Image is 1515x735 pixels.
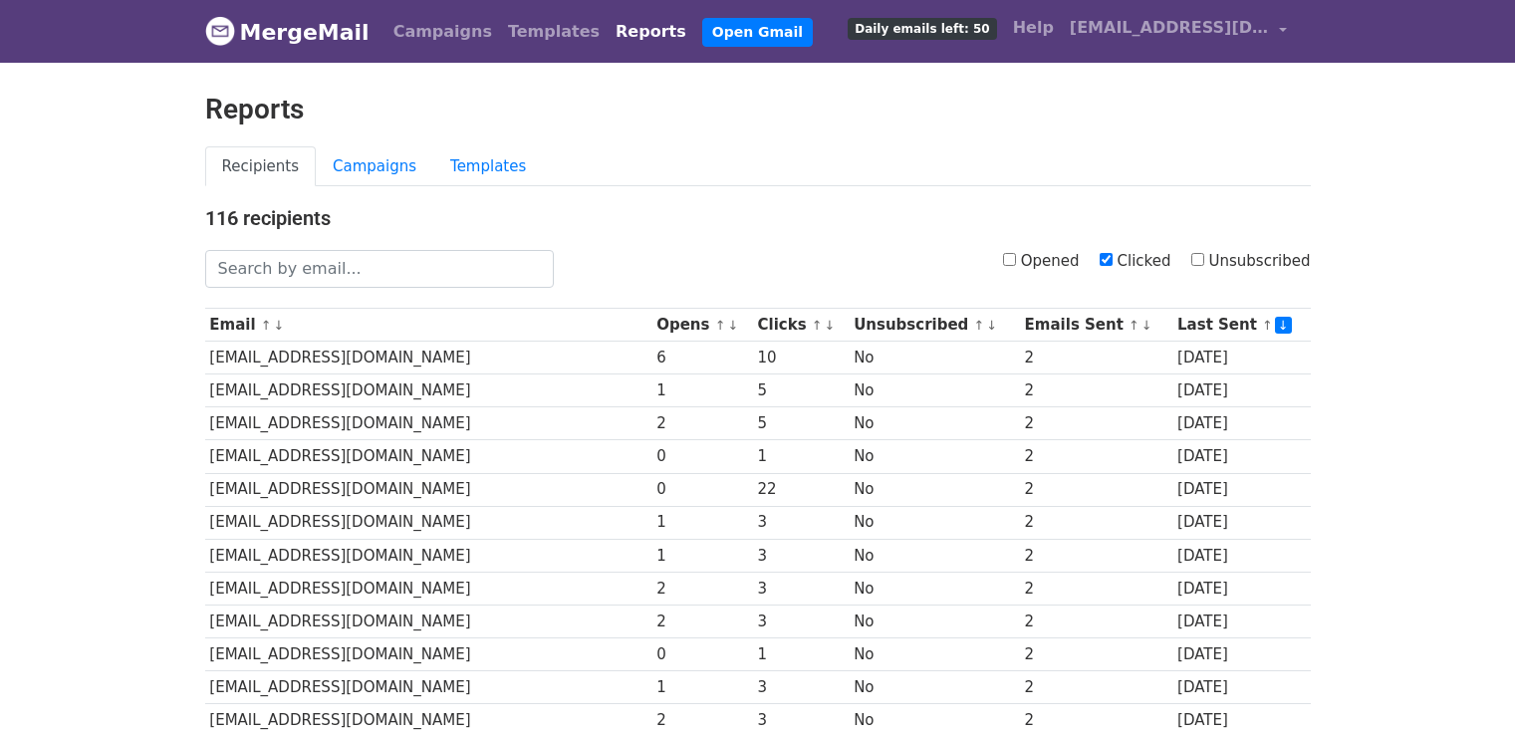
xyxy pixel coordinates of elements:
[1062,8,1295,55] a: [EMAIL_ADDRESS][DOMAIN_NAME]
[849,638,1019,671] td: No
[1172,374,1310,407] td: [DATE]
[1172,342,1310,374] td: [DATE]
[1020,572,1172,605] td: 2
[825,318,836,333] a: ↓
[753,342,850,374] td: 10
[385,12,500,52] a: Campaigns
[500,12,608,52] a: Templates
[651,440,752,473] td: 0
[1172,309,1310,342] th: Last Sent
[205,440,652,473] td: [EMAIL_ADDRESS][DOMAIN_NAME]
[1020,605,1172,637] td: 2
[849,309,1019,342] th: Unsubscribed
[1172,407,1310,440] td: [DATE]
[205,539,652,572] td: [EMAIL_ADDRESS][DOMAIN_NAME]
[753,572,850,605] td: 3
[651,506,752,539] td: 1
[205,146,317,187] a: Recipients
[1262,318,1273,333] a: ↑
[715,318,726,333] a: ↑
[1070,16,1269,40] span: [EMAIL_ADDRESS][DOMAIN_NAME]
[1020,342,1172,374] td: 2
[753,407,850,440] td: 5
[1020,473,1172,506] td: 2
[205,671,652,704] td: [EMAIL_ADDRESS][DOMAIN_NAME]
[205,473,652,506] td: [EMAIL_ADDRESS][DOMAIN_NAME]
[1020,506,1172,539] td: 2
[1172,572,1310,605] td: [DATE]
[1172,440,1310,473] td: [DATE]
[1191,253,1204,266] input: Unsubscribed
[205,638,652,671] td: [EMAIL_ADDRESS][DOMAIN_NAME]
[974,318,985,333] a: ↑
[812,318,823,333] a: ↑
[840,8,1004,48] a: Daily emails left: 50
[205,309,652,342] th: Email
[1020,407,1172,440] td: 2
[1172,605,1310,637] td: [DATE]
[651,309,752,342] th: Opens
[1191,250,1311,273] label: Unsubscribed
[1003,250,1080,273] label: Opened
[849,671,1019,704] td: No
[205,407,652,440] td: [EMAIL_ADDRESS][DOMAIN_NAME]
[1020,309,1172,342] th: Emails Sent
[849,506,1019,539] td: No
[702,18,813,47] a: Open Gmail
[849,407,1019,440] td: No
[1100,253,1113,266] input: Clicked
[1172,671,1310,704] td: [DATE]
[849,605,1019,637] td: No
[651,671,752,704] td: 1
[651,638,752,671] td: 0
[1020,440,1172,473] td: 2
[753,309,850,342] th: Clicks
[205,342,652,374] td: [EMAIL_ADDRESS][DOMAIN_NAME]
[848,18,996,40] span: Daily emails left: 50
[849,374,1019,407] td: No
[1129,318,1139,333] a: ↑
[849,473,1019,506] td: No
[608,12,694,52] a: Reports
[1172,638,1310,671] td: [DATE]
[1020,671,1172,704] td: 2
[205,93,1311,126] h2: Reports
[986,318,997,333] a: ↓
[205,16,235,46] img: MergeMail logo
[651,342,752,374] td: 6
[753,539,850,572] td: 3
[261,318,272,333] a: ↑
[1003,253,1016,266] input: Opened
[205,206,1311,230] h4: 116 recipients
[205,374,652,407] td: [EMAIL_ADDRESS][DOMAIN_NAME]
[849,539,1019,572] td: No
[205,605,652,637] td: [EMAIL_ADDRESS][DOMAIN_NAME]
[651,605,752,637] td: 2
[1172,539,1310,572] td: [DATE]
[205,11,370,53] a: MergeMail
[753,440,850,473] td: 1
[1172,506,1310,539] td: [DATE]
[753,473,850,506] td: 22
[205,250,554,288] input: Search by email...
[727,318,738,333] a: ↓
[1020,539,1172,572] td: 2
[849,342,1019,374] td: No
[651,572,752,605] td: 2
[1100,250,1171,273] label: Clicked
[753,374,850,407] td: 5
[1275,317,1292,334] a: ↓
[1172,473,1310,506] td: [DATE]
[274,318,285,333] a: ↓
[753,506,850,539] td: 3
[1005,8,1062,48] a: Help
[753,671,850,704] td: 3
[1141,318,1152,333] a: ↓
[1020,638,1172,671] td: 2
[205,572,652,605] td: [EMAIL_ADDRESS][DOMAIN_NAME]
[316,146,433,187] a: Campaigns
[753,638,850,671] td: 1
[651,407,752,440] td: 2
[433,146,543,187] a: Templates
[753,605,850,637] td: 3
